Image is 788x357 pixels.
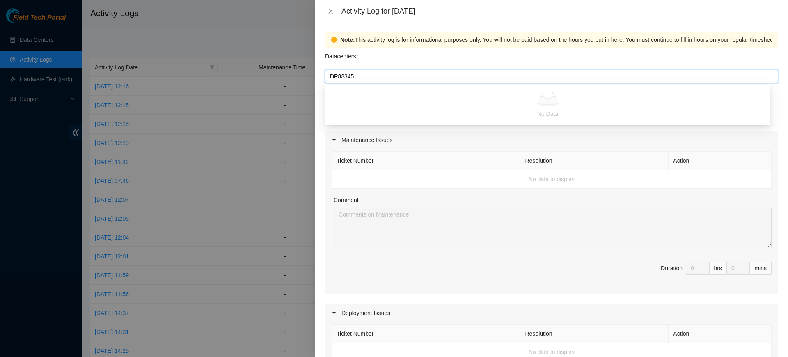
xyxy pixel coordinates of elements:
div: Duration [661,264,683,273]
div: hrs [710,262,727,275]
div: Activity Log for [DATE] [341,7,778,16]
span: close [328,8,334,14]
label: Comment [334,196,359,205]
span: caret-right [332,138,337,143]
button: Close [325,7,337,15]
p: Datacenters [325,48,358,61]
th: Resolution [520,152,669,170]
span: caret-right [332,311,337,316]
th: Action [669,325,772,343]
div: mins [750,262,772,275]
div: No Data [330,109,765,118]
span: exclamation-circle [331,37,337,43]
textarea: Comment [334,208,772,248]
th: Ticket Number [332,152,520,170]
th: Action [669,152,772,170]
th: Ticket Number [332,325,520,343]
td: No data to display [332,170,772,189]
strong: Note: [340,35,355,44]
th: Resolution [520,325,669,343]
div: Maintenance Issues [325,131,778,150]
div: Deployment Issues [325,304,778,322]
